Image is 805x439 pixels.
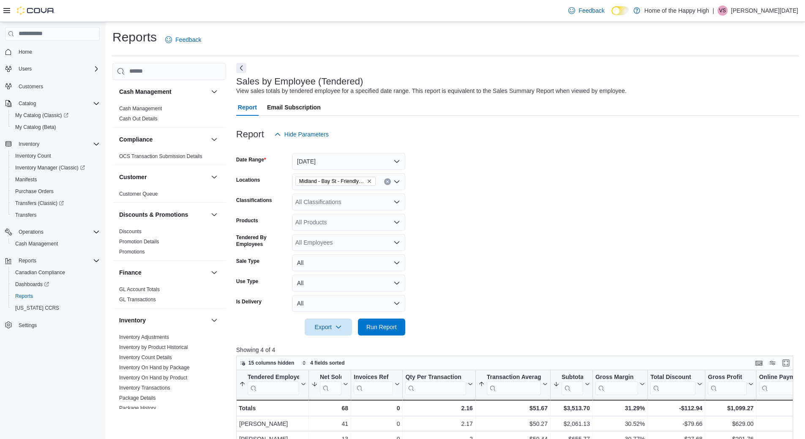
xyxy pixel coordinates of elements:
[236,258,259,264] label: Sale Type
[119,238,159,245] span: Promotion Details
[15,188,54,195] span: Purchase Orders
[12,198,67,208] a: Transfers (Classic)
[8,197,103,209] a: Transfers (Classic)
[119,385,170,391] a: Inventory Transactions
[310,360,344,366] span: 4 fields sorted
[12,239,100,249] span: Cash Management
[236,87,627,95] div: View sales totals by tendered employee for a specified date range. This report is equivalent to t...
[15,176,37,183] span: Manifests
[112,226,226,260] div: Discounts & Promotions
[15,164,85,171] span: Inventory Manager (Classic)
[119,297,156,303] a: GL Transactions
[284,130,329,139] span: Hide Parameters
[305,319,352,335] button: Export
[767,358,778,368] button: Display options
[12,279,100,289] span: Dashboards
[311,419,348,429] div: 41
[12,210,40,220] a: Transfers
[209,134,219,145] button: Compliance
[595,374,638,395] div: Gross Margin
[650,403,702,413] div: -$112.94
[12,291,36,301] a: Reports
[119,364,190,371] span: Inventory On Hand by Package
[175,35,201,44] span: Feedback
[12,110,72,120] a: My Catalog (Classic)
[112,104,226,127] div: Cash Management
[650,374,696,382] div: Total Discount
[15,81,100,91] span: Customers
[236,197,272,204] label: Classifications
[2,319,103,331] button: Settings
[12,163,100,173] span: Inventory Manager (Classic)
[248,374,299,382] div: Tendered Employee
[8,238,103,250] button: Cash Management
[320,374,341,395] div: Net Sold
[320,374,341,382] div: Net Sold
[478,374,548,395] button: Transaction Average
[367,179,372,184] button: Remove Midland - Bay St - Friendly Stranger from selection in this group
[119,296,156,303] span: GL Transactions
[2,63,103,75] button: Users
[2,138,103,150] button: Inventory
[595,374,645,395] button: Gross Margin
[15,139,43,149] button: Inventory
[366,323,397,331] span: Run Report
[162,31,205,48] a: Feedback
[12,267,68,278] a: Canadian Compliance
[119,173,207,181] button: Customer
[119,210,207,219] button: Discounts & Promotions
[119,286,160,293] span: GL Account Totals
[12,175,40,185] a: Manifests
[562,374,583,382] div: Subtotal
[209,210,219,220] button: Discounts & Promotions
[236,217,258,224] label: Products
[719,5,726,16] span: VS
[708,419,753,429] div: $629.00
[292,153,405,170] button: [DATE]
[393,239,400,246] button: Open list of options
[119,229,142,234] a: Discounts
[311,403,348,413] div: 68
[236,63,246,73] button: Next
[271,126,332,143] button: Hide Parameters
[354,403,400,413] div: 0
[15,227,100,237] span: Operations
[2,46,103,58] button: Home
[12,267,100,278] span: Canadian Compliance
[354,374,393,395] div: Invoices Ref
[119,286,160,292] a: GL Account Totals
[384,178,391,185] button: Clear input
[393,199,400,205] button: Open list of options
[15,212,36,218] span: Transfers
[236,177,260,183] label: Locations
[236,129,264,139] h3: Report
[708,403,753,413] div: $1,099.27
[708,374,747,395] div: Gross Profit
[19,141,39,147] span: Inventory
[239,419,306,429] div: [PERSON_NAME]
[12,186,100,196] span: Purchase Orders
[712,5,714,16] p: |
[754,358,764,368] button: Keyboard shortcuts
[239,403,306,413] div: Totals
[119,191,158,197] span: Customer Queue
[311,374,348,395] button: Net Sold
[358,319,405,335] button: Run Report
[119,395,156,401] span: Package Details
[15,320,100,330] span: Settings
[405,374,466,395] div: Qty Per Transaction
[650,374,696,395] div: Total Discount
[5,42,100,353] nav: Complex example
[12,279,52,289] a: Dashboards
[595,374,638,382] div: Gross Margin
[405,374,466,382] div: Qty Per Transaction
[119,334,169,341] span: Inventory Adjustments
[299,177,365,185] span: Midland - Bay St - Friendly Stranger
[15,320,40,330] a: Settings
[236,278,258,285] label: Use Type
[209,267,219,278] button: Finance
[708,374,747,382] div: Gross Profit
[8,209,103,221] button: Transfers
[119,374,187,381] span: Inventory On Hand by Product
[119,87,207,96] button: Cash Management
